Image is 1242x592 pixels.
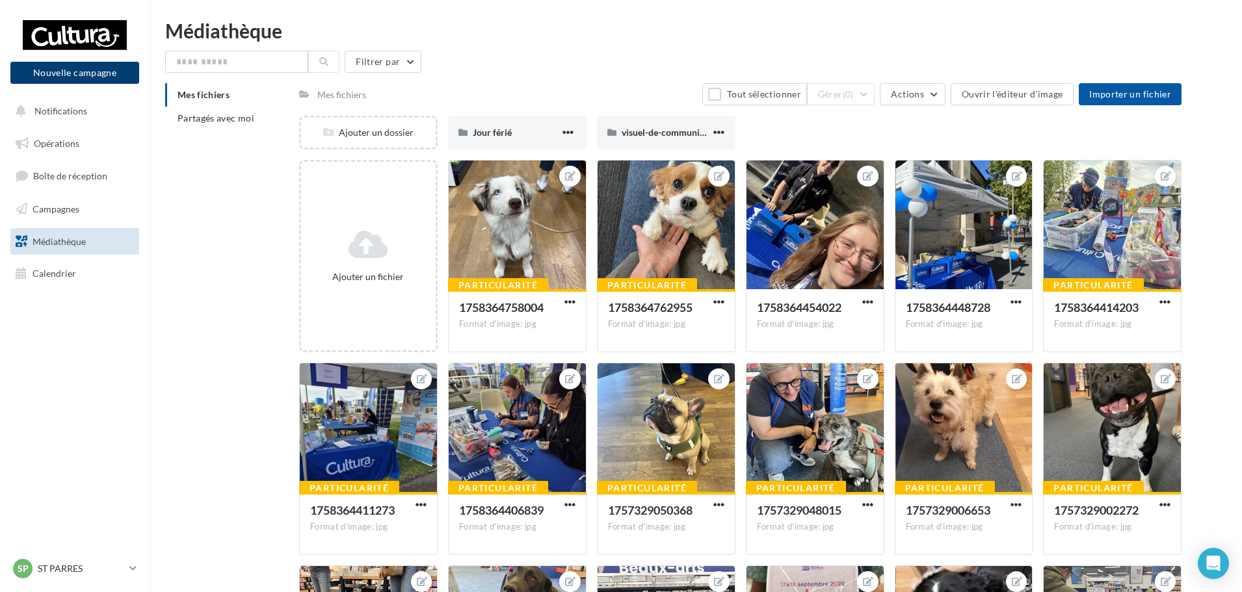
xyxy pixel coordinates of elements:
[757,503,841,517] span: 1757329048015
[301,126,436,139] div: Ajouter un dossier
[8,228,142,255] a: Médiathèque
[608,503,693,517] span: 1757329050368
[473,127,512,138] span: Jour férié
[608,521,724,533] div: Format d'image: jpg
[8,196,142,223] a: Campagnes
[1089,88,1171,99] span: Importer un fichier
[951,83,1074,105] button: Ouvrir l'éditeur d'image
[10,62,139,84] button: Nouvelle campagne
[1043,278,1143,292] div: Particularité
[459,503,544,517] span: 1758364406839
[18,562,29,575] span: SP
[33,235,86,246] span: Médiathèque
[1054,521,1170,533] div: Format d'image: jpg
[448,278,548,292] div: Particularité
[597,481,697,495] div: Particularité
[880,83,945,105] button: Actions
[178,112,254,123] span: Partagés avec moi
[310,503,395,517] span: 1758364411273
[906,503,990,517] span: 1757329006653
[906,318,1022,330] div: Format d'image: jpg
[702,83,806,105] button: Tout sélectionner
[38,562,124,575] p: ST PARRES
[622,127,725,138] span: visuel-de-communication
[608,300,693,315] span: 1758364762955
[906,300,990,315] span: 1758364448728
[807,83,875,105] button: Gérer(0)
[310,521,427,533] div: Format d'image: jpg
[746,481,846,495] div: Particularité
[1079,83,1182,105] button: Importer un fichier
[448,481,548,495] div: Particularité
[1198,548,1229,579] div: Open Intercom Messenger
[906,521,1022,533] div: Format d'image: jpg
[1054,300,1139,315] span: 1758364414203
[306,270,430,283] div: Ajouter un fichier
[1043,481,1143,495] div: Particularité
[33,170,107,181] span: Boîte de réception
[165,21,1226,40] div: Médiathèque
[891,88,923,99] span: Actions
[33,268,76,279] span: Calendrier
[34,105,87,116] span: Notifications
[10,556,139,581] a: SP ST PARRES
[757,521,873,533] div: Format d'image: jpg
[757,318,873,330] div: Format d'image: jpg
[33,203,79,214] span: Campagnes
[178,89,230,100] span: Mes fichiers
[597,278,697,292] div: Particularité
[1054,318,1170,330] div: Format d'image: jpg
[8,130,142,157] a: Opérations
[459,521,575,533] div: Format d'image: jpg
[843,89,854,99] span: (0)
[8,260,142,287] a: Calendrier
[757,300,841,315] span: 1758364454022
[299,481,399,495] div: Particularité
[459,318,575,330] div: Format d'image: jpg
[608,318,724,330] div: Format d'image: jpg
[345,51,421,73] button: Filtrer par
[8,97,137,125] button: Notifications
[317,88,366,101] div: Mes fichiers
[895,481,995,495] div: Particularité
[459,300,544,315] span: 1758364758004
[8,162,142,190] a: Boîte de réception
[1054,503,1139,517] span: 1757329002272
[34,138,79,149] span: Opérations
